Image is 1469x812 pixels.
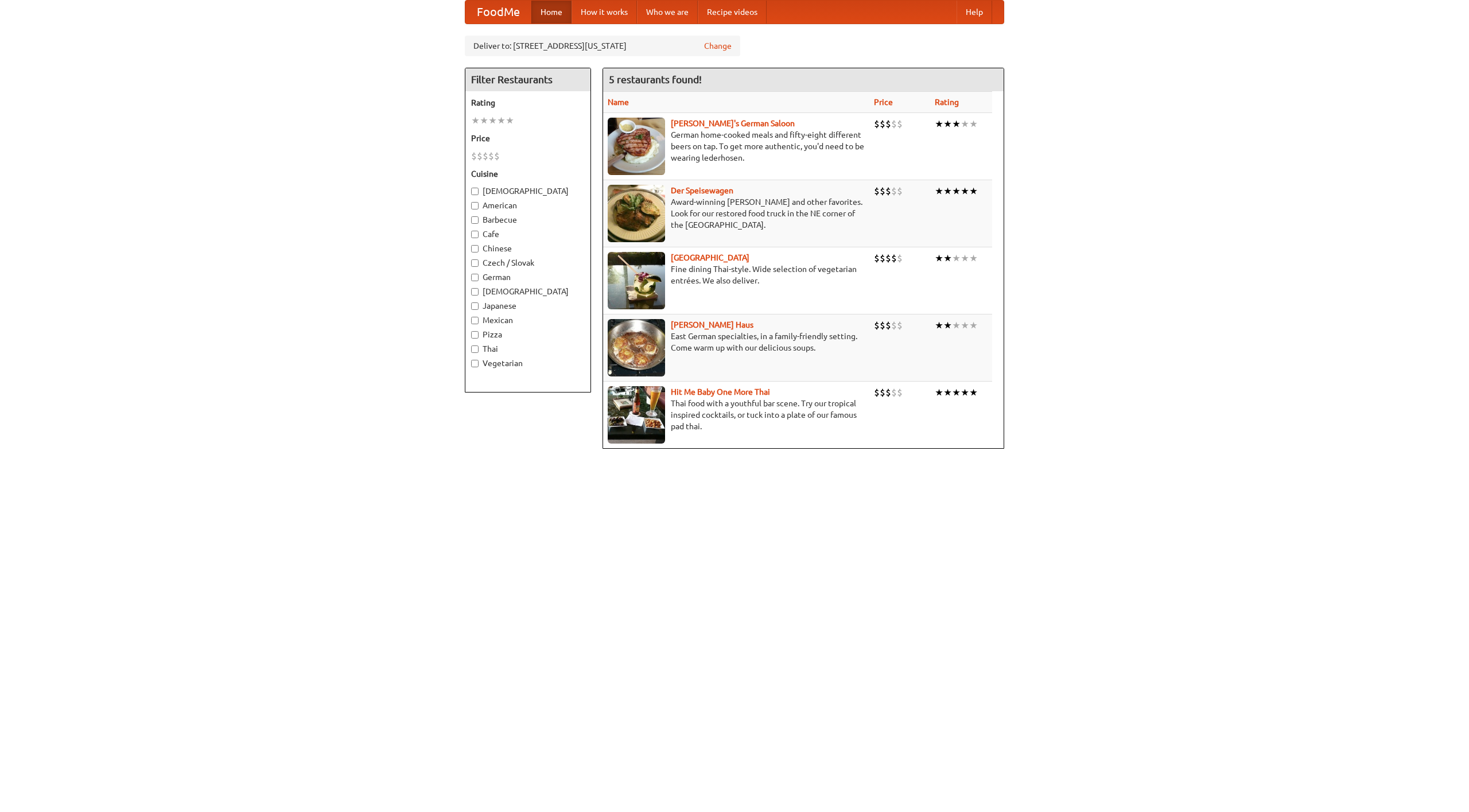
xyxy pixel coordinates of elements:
li: $ [880,319,885,332]
h5: Price [471,133,585,144]
li: $ [880,118,885,130]
img: satay.jpg [608,252,665,309]
input: American [471,202,479,209]
li: $ [488,150,494,162]
li: $ [880,252,885,265]
p: Thai food with a youthful bar scene. Try our tropical inspired cocktails, or tuck into a plate of... [608,398,865,432]
a: Der Speisewagen [671,186,733,195]
li: $ [897,386,903,399]
a: Name [608,98,629,107]
img: kohlhaus.jpg [608,319,665,376]
li: ★ [952,319,961,332]
label: Czech / Slovak [471,257,585,269]
li: $ [885,386,891,399]
label: Chinese [471,243,585,254]
input: Mexican [471,317,479,324]
input: Chinese [471,245,479,252]
input: Thai [471,345,479,353]
li: $ [874,185,880,197]
li: $ [897,118,903,130]
li: ★ [943,185,952,197]
label: Barbecue [471,214,585,226]
a: [GEOGRAPHIC_DATA] [671,253,749,262]
li: $ [874,386,880,399]
h5: Cuisine [471,168,585,180]
li: $ [891,319,897,332]
p: Award-winning [PERSON_NAME] and other favorites. Look for our restored food truck in the NE corne... [608,196,865,231]
li: ★ [952,252,961,265]
li: $ [897,252,903,265]
li: $ [874,118,880,130]
li: $ [891,252,897,265]
label: German [471,271,585,283]
li: ★ [943,252,952,265]
p: East German specialties, in a family-friendly setting. Come warm up with our delicious soups. [608,331,865,353]
li: ★ [943,319,952,332]
li: $ [471,150,477,162]
li: $ [897,319,903,332]
a: [PERSON_NAME]'s German Saloon [671,119,795,128]
li: $ [885,185,891,197]
li: ★ [480,114,488,127]
a: Recipe videos [698,1,767,24]
li: ★ [969,386,978,399]
h5: Rating [471,97,585,108]
li: ★ [961,386,969,399]
li: ★ [943,118,952,130]
li: $ [897,185,903,197]
li: $ [880,386,885,399]
a: FoodMe [465,1,531,24]
input: German [471,274,479,281]
ng-pluralize: 5 restaurants found! [609,74,702,85]
li: ★ [969,185,978,197]
li: ★ [961,185,969,197]
input: Czech / Slovak [471,259,479,267]
a: Rating [935,98,959,107]
li: ★ [969,118,978,130]
input: [DEMOGRAPHIC_DATA] [471,288,479,296]
li: $ [494,150,500,162]
img: speisewagen.jpg [608,185,665,242]
img: esthers.jpg [608,118,665,175]
input: Barbecue [471,216,479,224]
a: Who we are [637,1,698,24]
li: ★ [952,386,961,399]
input: Cafe [471,231,479,238]
li: ★ [952,118,961,130]
li: ★ [488,114,497,127]
li: ★ [497,114,506,127]
li: $ [885,252,891,265]
li: $ [880,185,885,197]
li: $ [477,150,483,162]
li: ★ [952,185,961,197]
li: ★ [471,114,480,127]
li: $ [891,118,897,130]
a: Hit Me Baby One More Thai [671,387,770,397]
li: $ [483,150,488,162]
input: Japanese [471,302,479,310]
p: German home-cooked meals and fifty-eight different beers on tap. To get more authentic, you'd nee... [608,129,865,164]
label: American [471,200,585,211]
label: [DEMOGRAPHIC_DATA] [471,185,585,197]
label: Mexican [471,314,585,326]
a: How it works [572,1,637,24]
li: $ [885,319,891,332]
div: Deliver to: [STREET_ADDRESS][US_STATE] [465,36,740,56]
label: Vegetarian [471,358,585,369]
h4: Filter Restaurants [465,68,590,91]
input: [DEMOGRAPHIC_DATA] [471,188,479,195]
a: Change [704,40,732,52]
label: Pizza [471,329,585,340]
a: [PERSON_NAME] Haus [671,320,753,329]
label: Japanese [471,300,585,312]
li: $ [891,185,897,197]
p: Fine dining Thai-style. Wide selection of vegetarian entrées. We also deliver. [608,263,865,286]
img: babythai.jpg [608,386,665,444]
label: Cafe [471,228,585,240]
li: $ [874,319,880,332]
li: ★ [961,319,969,332]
